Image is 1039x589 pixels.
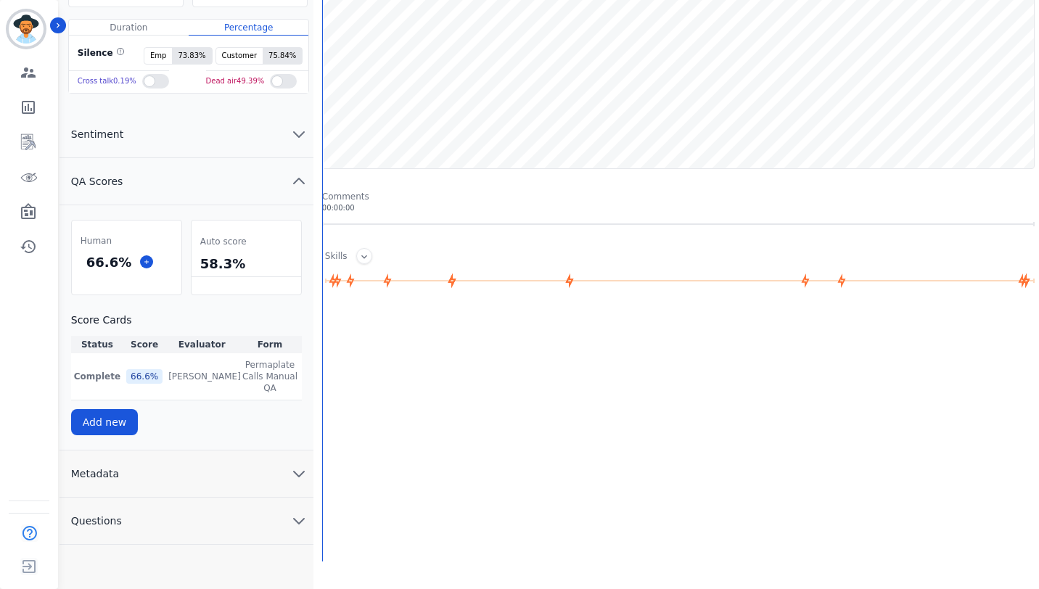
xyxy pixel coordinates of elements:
[59,514,134,528] span: Questions
[78,71,136,92] div: Cross talk 0.19 %
[75,47,125,65] div: Silence
[206,71,265,92] div: Dead air 49.39 %
[59,111,313,158] button: Sentiment chevron down
[71,409,139,435] button: Add new
[325,250,348,264] div: Skills
[81,235,112,247] span: Human
[263,48,302,64] span: 75.84 %
[216,48,263,64] span: Customer
[238,336,302,353] th: Form
[83,250,134,275] div: 66.6 %
[59,498,313,545] button: Questions chevron down
[189,20,308,36] div: Percentage
[71,313,302,327] h3: Score Cards
[59,466,131,481] span: Metadata
[71,336,123,353] th: Status
[290,125,308,143] svg: chevron down
[290,465,308,482] svg: chevron down
[241,359,299,394] span: Permaplate Calls Manual QA
[165,336,238,353] th: Evaluator
[59,174,135,189] span: QA Scores
[59,158,313,205] button: QA Scores chevron up
[123,336,165,353] th: Score
[168,371,241,382] p: [PERSON_NAME]
[197,232,295,251] div: Auto score
[322,191,1035,202] div: Comments
[9,12,44,46] img: Bordered avatar
[69,20,189,36] div: Duration
[59,450,313,498] button: Metadata chevron down
[322,202,1035,213] div: 00:00:00
[59,127,135,141] span: Sentiment
[74,371,120,382] p: Complete
[126,369,163,384] div: 66.6 %
[172,48,211,64] span: 73.83 %
[290,512,308,530] svg: chevron down
[144,48,172,64] span: Emp
[197,251,295,276] div: 58.3%
[290,173,308,190] svg: chevron up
